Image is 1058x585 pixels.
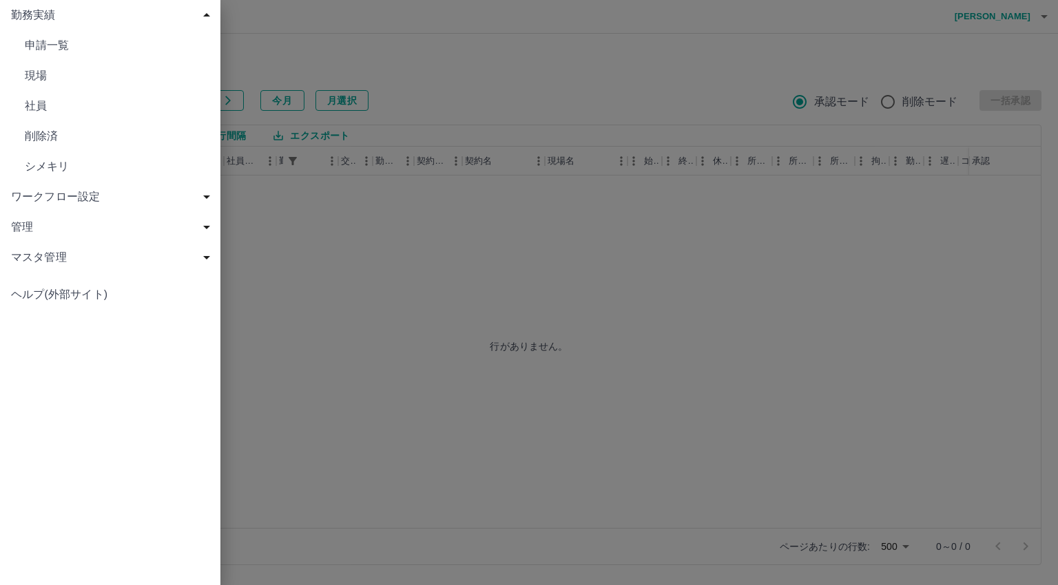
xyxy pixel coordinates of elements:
span: シメキリ [25,158,209,175]
span: 社員 [25,98,209,114]
span: 現場 [25,67,209,84]
span: 削除済 [25,128,209,145]
span: マスタ管理 [11,249,215,266]
span: 申請一覧 [25,37,209,54]
span: 管理 [11,219,215,235]
span: 勤務実績 [11,7,215,23]
span: ヘルプ(外部サイト) [11,286,209,303]
span: ワークフロー設定 [11,189,215,205]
